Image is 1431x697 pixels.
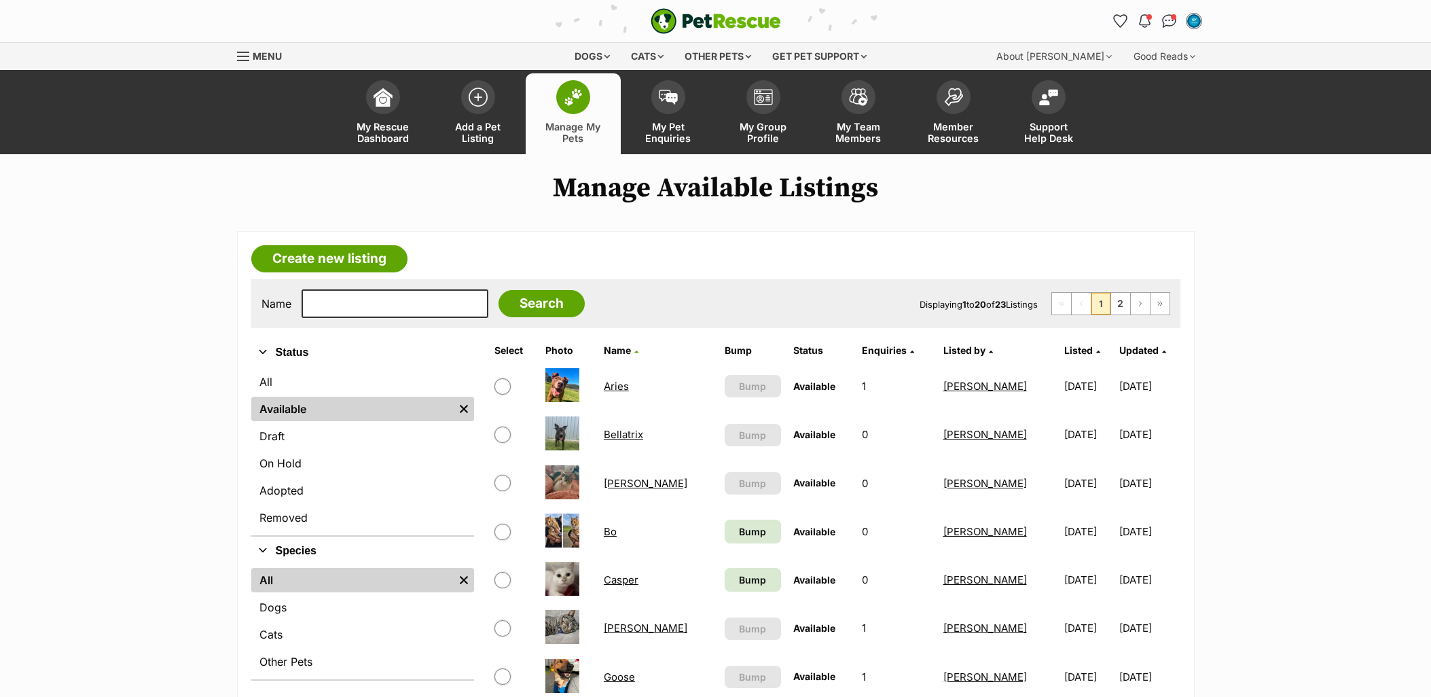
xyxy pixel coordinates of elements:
a: Available [251,397,454,421]
span: Available [793,622,835,634]
strong: 1 [962,299,966,310]
span: Bump [739,524,766,539]
nav: Pagination [1051,292,1170,315]
span: Available [793,429,835,440]
a: PetRescue [651,8,781,34]
td: 1 [856,605,937,651]
td: [DATE] [1119,460,1178,507]
span: My Pet Enquiries [638,121,699,144]
td: [DATE] [1119,605,1178,651]
strong: 20 [975,299,986,310]
td: [DATE] [1059,411,1118,458]
img: pet-enquiries-icon-7e3ad2cf08bfb03b45e93fb7055b45f3efa6380592205ae92323e6603595dc1f.svg [659,90,678,105]
span: Available [793,574,835,586]
th: Bump [719,340,786,361]
a: My Group Profile [716,73,811,154]
span: My Rescue Dashboard [352,121,414,144]
button: Bump [725,618,781,640]
a: Updated [1119,344,1166,356]
img: chat-41dd97257d64d25036548639549fe6c8038ab92f7586957e7f3b1b290dea8141.svg [1162,14,1176,28]
button: Status [251,344,474,361]
span: Add a Pet Listing [448,121,509,144]
a: On Hold [251,451,474,476]
div: Get pet support [763,43,876,70]
span: Available [793,380,835,392]
span: Bump [739,428,766,442]
div: Species [251,565,474,679]
td: [DATE] [1119,508,1178,555]
span: Bump [739,476,766,490]
a: Remove filter [454,397,474,421]
a: Name [604,344,638,356]
a: Dogs [251,595,474,620]
td: 0 [856,460,937,507]
button: Bump [725,666,781,688]
div: Cats [621,43,673,70]
img: Emily Middleton profile pic [1187,14,1201,28]
a: Draft [251,424,474,448]
a: [PERSON_NAME] [943,671,1027,683]
span: Name [604,344,631,356]
a: Menu [237,43,291,67]
span: Available [793,671,835,682]
td: 0 [856,556,937,603]
span: Support Help Desk [1018,121,1079,144]
span: Updated [1119,344,1159,356]
a: Conversations [1159,10,1180,32]
div: Dogs [565,43,619,70]
span: Member Resources [923,121,984,144]
label: Name [261,298,291,310]
a: Bump [725,568,781,592]
a: Goose [604,671,635,683]
a: Other Pets [251,649,474,674]
img: logo-e224e6f780fb5917bec1dbf3a21bbac754714ae5b6737aabdf751b685950b380.svg [651,8,781,34]
td: 1 [856,363,937,410]
a: My Rescue Dashboard [336,73,431,154]
a: Adopted [251,478,474,503]
a: [PERSON_NAME] [943,525,1027,538]
span: Manage My Pets [543,121,604,144]
td: [DATE] [1059,508,1118,555]
span: Previous page [1072,293,1091,315]
a: Add a Pet Listing [431,73,526,154]
a: Listed by [943,344,993,356]
a: Next page [1131,293,1150,315]
a: [PERSON_NAME] [943,380,1027,393]
span: Bump [739,670,766,684]
a: [PERSON_NAME] [943,428,1027,441]
img: help-desk-icon-fdf02630f3aa405de69fd3d07c3f3aa587a6932b1a1747fa1d2bba05be0121f9.svg [1039,89,1058,105]
button: My account [1183,10,1205,32]
th: Photo [540,340,597,361]
ul: Account quick links [1110,10,1205,32]
td: 0 [856,508,937,555]
strong: 23 [995,299,1006,310]
img: member-resources-icon-8e73f808a243e03378d46382f2149f9095a855e16c252ad45f914b54edf8863c.svg [944,88,963,106]
a: Casper [604,573,638,586]
span: Available [793,526,835,537]
a: [PERSON_NAME] [604,622,687,635]
a: [PERSON_NAME] [943,573,1027,586]
div: About [PERSON_NAME] [987,43,1121,70]
a: My Pet Enquiries [621,73,716,154]
button: Bump [725,375,781,397]
a: Manage My Pets [526,73,621,154]
a: Create new listing [251,245,407,272]
a: Enquiries [862,344,914,356]
a: [PERSON_NAME] [943,477,1027,490]
td: [DATE] [1119,363,1178,410]
a: [PERSON_NAME] [943,622,1027,635]
a: Favourites [1110,10,1131,32]
a: Listed [1064,344,1100,356]
a: Page 2 [1111,293,1130,315]
a: [PERSON_NAME] [604,477,687,490]
img: dashboard-icon-eb2f2d2d3e046f16d808141f083e7271f6b2e854fb5c12c21221c1fb7104beca.svg [374,88,393,107]
a: Remove filter [454,568,474,592]
span: translation missing: en.admin.listings.index.attributes.enquiries [862,344,907,356]
span: Available [793,477,835,488]
td: [DATE] [1059,556,1118,603]
span: Bump [739,622,766,636]
td: [DATE] [1119,556,1178,603]
span: Listed by [943,344,985,356]
a: Bo [604,525,617,538]
img: notifications-46538b983faf8c2785f20acdc204bb7945ddae34d4c08c2a6579f10ce5e182be.svg [1139,14,1150,28]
